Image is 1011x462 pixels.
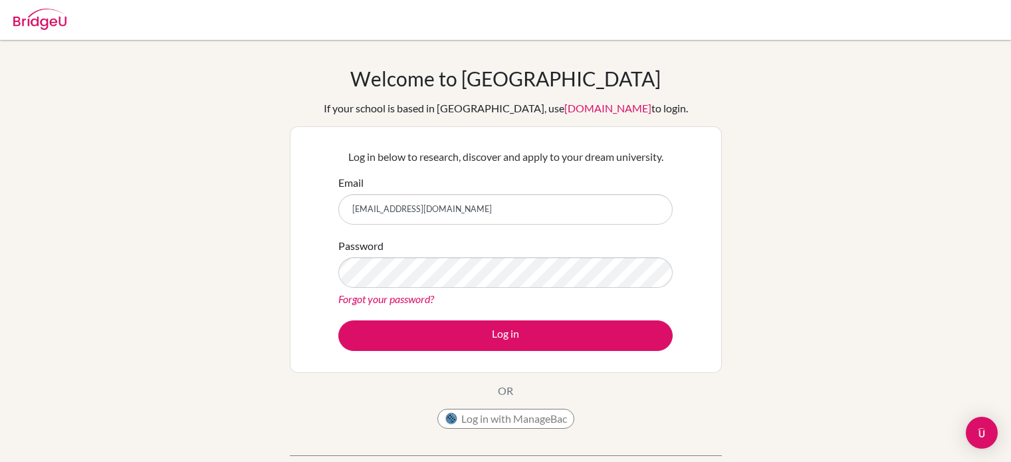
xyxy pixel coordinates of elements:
button: Log in [338,320,673,351]
label: Email [338,175,364,191]
p: OR [498,383,513,399]
button: Log in with ManageBac [437,409,574,429]
label: Password [338,238,384,254]
p: Log in below to research, discover and apply to your dream university. [338,149,673,165]
a: [DOMAIN_NAME] [564,102,651,114]
a: Forgot your password? [338,292,434,305]
img: Bridge-U [13,9,66,30]
h1: Welcome to [GEOGRAPHIC_DATA] [350,66,661,90]
div: If your school is based in [GEOGRAPHIC_DATA], use to login. [324,100,688,116]
div: Open Intercom Messenger [966,417,998,449]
